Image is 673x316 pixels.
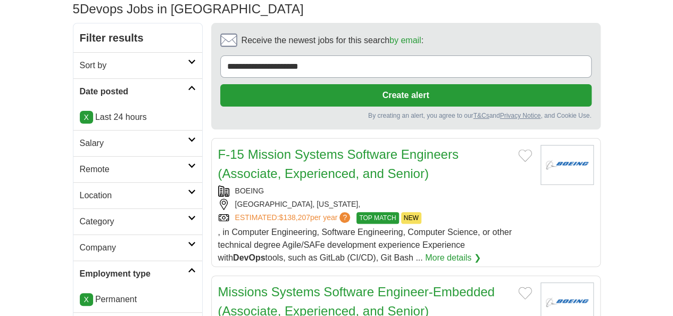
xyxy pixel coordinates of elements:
[73,78,202,104] a: Date posted
[518,149,532,162] button: Add to favorite jobs
[73,156,202,182] a: Remote
[80,189,188,202] h2: Location
[235,187,264,195] a: BOEING
[80,293,196,306] li: Permanent
[73,52,202,78] a: Sort by
[220,111,592,120] div: By creating an alert, you agree to our and , and Cookie Use.
[80,59,188,72] h2: Sort by
[73,182,202,208] a: Location
[218,199,532,210] div: [GEOGRAPHIC_DATA], [US_STATE],
[73,2,304,16] h1: Devops Jobs in [GEOGRAPHIC_DATA]
[80,85,188,98] h2: Date posted
[80,268,188,280] h2: Employment type
[73,208,202,234] a: Category
[425,252,481,264] a: More details ❯
[235,212,353,224] a: ESTIMATED:$138,207per year?
[80,163,188,176] h2: Remote
[218,228,512,262] span: , in Computer Engineering, Software Engineering, Computer Science, or other technical degree Agil...
[242,34,423,47] span: Receive the newest jobs for this search :
[356,212,398,224] span: TOP MATCH
[389,36,421,45] a: by email
[541,145,594,185] img: BOEING logo
[80,137,188,150] h2: Salary
[80,293,93,306] a: X
[80,111,196,124] p: Last 24 hours
[73,234,202,261] a: Company
[80,215,188,228] h2: Category
[80,111,93,124] a: X
[279,213,310,222] span: $138,207
[401,212,421,224] span: NEW
[233,253,265,262] strong: DevOps
[473,112,489,119] a: T&Cs
[218,147,459,181] a: F-15 Mission Systems Software Engineers (Associate, Experienced, and Senior)
[220,84,592,107] button: Create alert
[80,241,188,254] h2: Company
[339,212,350,223] span: ?
[500,112,541,119] a: Privacy Notice
[73,23,202,52] h2: Filter results
[518,287,532,299] button: Add to favorite jobs
[73,261,202,287] a: Employment type
[73,130,202,156] a: Salary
